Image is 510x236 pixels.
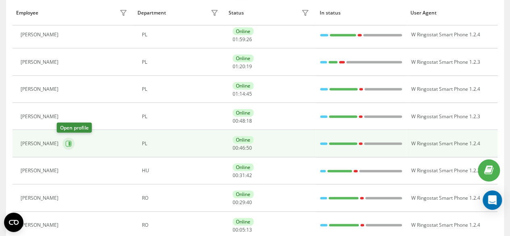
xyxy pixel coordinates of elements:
[411,140,480,147] span: W Ringostat Smart Phone 1.2.4
[233,109,254,117] div: Online
[233,63,238,70] span: 01
[233,82,254,90] div: Online
[142,222,221,228] div: RO
[142,32,221,38] div: PL
[142,195,221,201] div: RO
[246,144,252,151] span: 50
[21,32,60,38] div: [PERSON_NAME]
[233,172,238,179] span: 00
[246,63,252,70] span: 19
[21,195,60,201] div: [PERSON_NAME]
[239,144,245,151] span: 46
[137,10,166,16] div: Department
[16,10,38,16] div: Employee
[21,141,60,146] div: [PERSON_NAME]
[4,213,23,232] button: Open CMP widget
[21,222,60,228] div: [PERSON_NAME]
[233,136,254,144] div: Online
[483,190,502,210] div: Open Intercom Messenger
[233,91,252,97] div: : :
[411,58,480,65] span: W Ringostat Smart Phone 1.2.3
[246,36,252,43] span: 26
[233,118,252,124] div: : :
[142,168,221,173] div: HU
[410,10,494,16] div: User Agent
[21,114,60,119] div: [PERSON_NAME]
[142,141,221,146] div: PL
[233,90,238,97] span: 01
[57,123,92,133] div: Open profile
[239,172,245,179] span: 31
[233,145,252,151] div: : :
[233,173,252,178] div: : :
[239,117,245,124] span: 48
[411,86,480,92] span: W Ringostat Smart Phone 1.2.4
[229,10,244,16] div: Status
[233,163,254,171] div: Online
[233,227,252,233] div: : :
[239,36,245,43] span: 59
[411,167,480,174] span: W Ringostat Smart Phone 1.2.2
[246,117,252,124] span: 18
[233,190,254,198] div: Online
[21,168,60,173] div: [PERSON_NAME]
[142,114,221,119] div: PL
[239,90,245,97] span: 14
[411,221,480,228] span: W Ringostat Smart Phone 1.2.4
[233,218,254,226] div: Online
[233,54,254,62] div: Online
[411,113,480,120] span: W Ringostat Smart Phone 1.2.3
[233,64,252,69] div: : :
[233,199,238,206] span: 00
[142,59,221,65] div: PL
[233,37,252,42] div: : :
[21,86,60,92] div: [PERSON_NAME]
[233,117,238,124] span: 00
[233,36,238,43] span: 01
[233,200,252,205] div: : :
[239,226,245,233] span: 05
[246,226,252,233] span: 13
[411,194,480,201] span: W Ringostat Smart Phone 1.2.4
[142,86,221,92] div: PL
[233,27,254,35] div: Online
[246,172,252,179] span: 42
[239,63,245,70] span: 20
[21,59,60,65] div: [PERSON_NAME]
[233,226,238,233] span: 00
[411,31,480,38] span: W Ringostat Smart Phone 1.2.4
[233,144,238,151] span: 00
[246,199,252,206] span: 40
[239,199,245,206] span: 29
[319,10,403,16] div: In status
[246,90,252,97] span: 45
